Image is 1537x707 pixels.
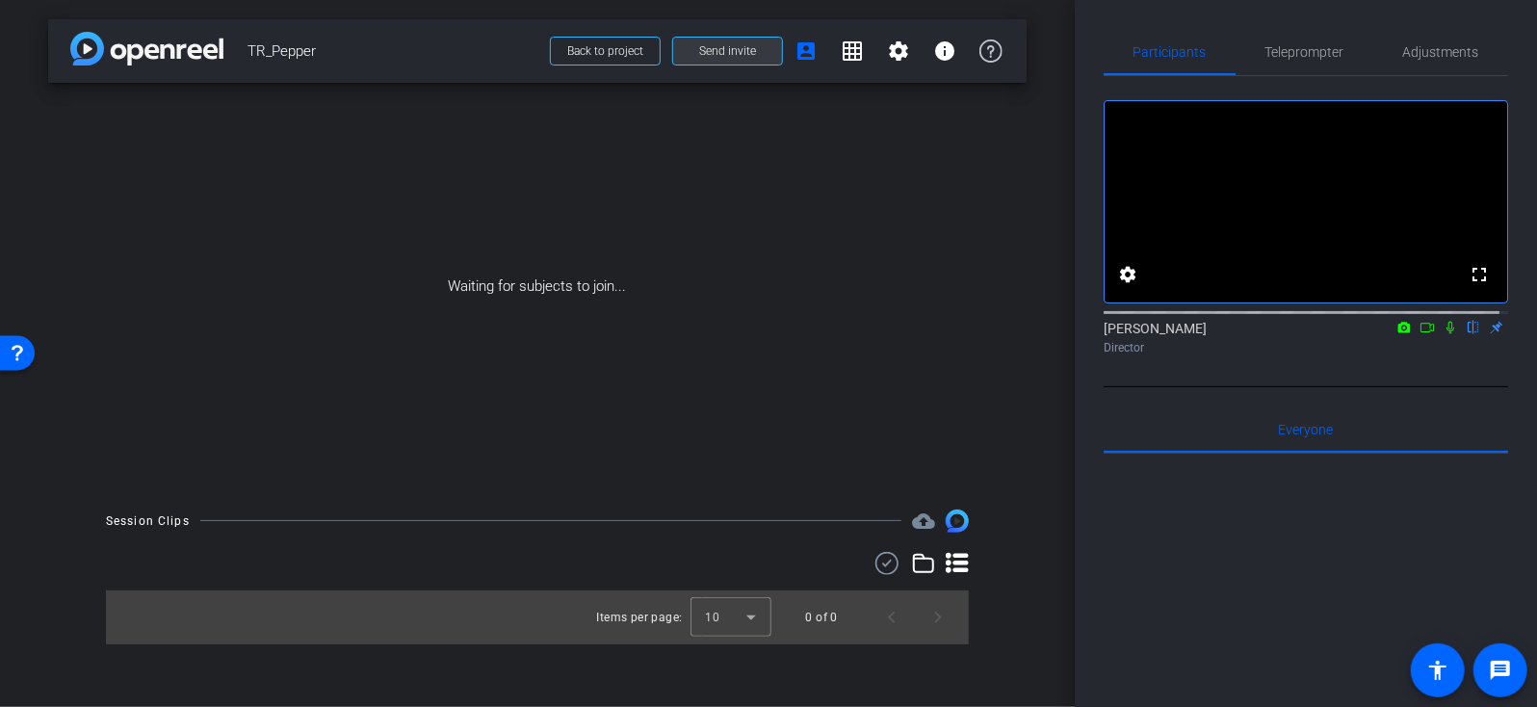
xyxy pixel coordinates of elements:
[1489,659,1512,682] mat-icon: message
[869,594,915,641] button: Previous page
[841,39,864,63] mat-icon: grid_on
[946,510,969,533] img: Session clips
[672,37,783,65] button: Send invite
[1462,318,1485,335] mat-icon: flip
[806,608,838,627] div: 0 of 0
[1279,423,1334,436] span: Everyone
[106,511,190,531] div: Session Clips
[887,39,910,63] mat-icon: settings
[912,510,935,533] mat-icon: cloud_upload
[48,83,1027,490] div: Waiting for subjects to join...
[1265,45,1344,59] span: Teleprompter
[1426,659,1449,682] mat-icon: accessibility
[795,39,818,63] mat-icon: account_box
[912,510,935,533] span: Destinations for your clips
[597,608,683,627] div: Items per page:
[1104,339,1508,356] div: Director
[699,43,756,59] span: Send invite
[1468,263,1491,286] mat-icon: fullscreen
[915,594,961,641] button: Next page
[247,32,538,70] span: TR_Pepper
[1403,45,1479,59] span: Adjustments
[933,39,956,63] mat-icon: info
[70,32,223,65] img: app-logo
[1116,263,1139,286] mat-icon: settings
[1104,319,1508,356] div: [PERSON_NAME]
[550,37,661,65] button: Back to project
[1133,45,1207,59] span: Participants
[567,44,643,58] span: Back to project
